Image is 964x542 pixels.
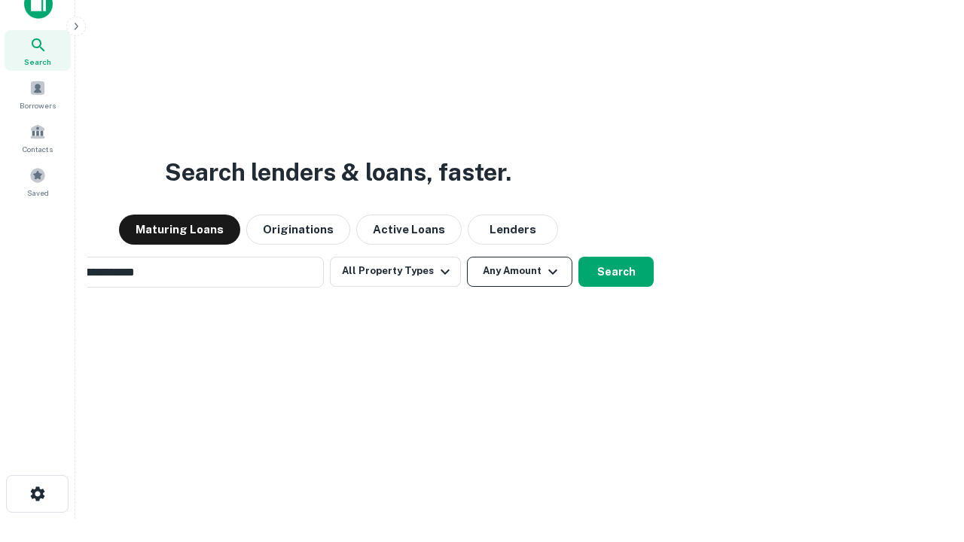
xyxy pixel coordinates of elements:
button: Lenders [468,215,558,245]
button: Search [578,257,654,287]
button: Maturing Loans [119,215,240,245]
a: Borrowers [5,74,71,114]
a: Search [5,30,71,71]
span: Saved [27,187,49,199]
span: Search [24,56,51,68]
button: Originations [246,215,350,245]
span: Contacts [23,143,53,155]
iframe: Chat Widget [889,373,964,446]
button: Any Amount [467,257,572,287]
button: All Property Types [330,257,461,287]
a: Contacts [5,117,71,158]
h3: Search lenders & loans, faster. [165,154,511,190]
span: Borrowers [20,99,56,111]
a: Saved [5,161,71,202]
button: Active Loans [356,215,462,245]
